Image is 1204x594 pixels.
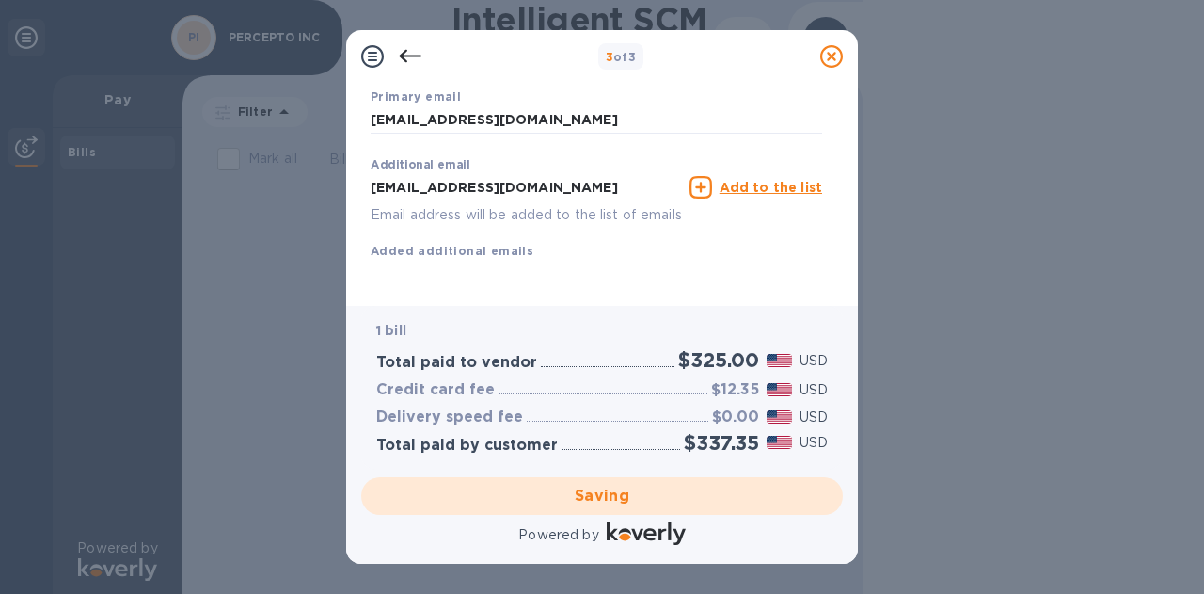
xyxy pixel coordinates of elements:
label: Additional email [371,160,470,171]
b: 1 bill [376,323,406,338]
p: USD [800,408,828,427]
p: Powered by [518,525,598,545]
b: of 3 [606,50,637,64]
img: USD [767,383,792,396]
u: Add to the list [720,180,822,195]
h3: Credit card fee [376,381,495,399]
h3: Total paid by customer [376,437,558,455]
img: USD [767,436,792,449]
h2: $337.35 [684,431,759,455]
h3: $0.00 [712,409,759,426]
b: Added additional emails [371,244,533,258]
input: Enter your primary name [371,106,822,135]
input: Enter additional email [371,173,682,201]
p: USD [800,380,828,400]
h3: $12.35 [711,381,759,399]
p: Email address will be added to the list of emails [371,204,682,226]
h2: $325.00 [678,348,759,372]
h3: Delivery speed fee [376,409,523,426]
p: USD [800,351,828,371]
p: USD [800,433,828,453]
b: Primary email [371,89,461,104]
img: Logo [607,522,686,545]
span: 3 [606,50,613,64]
img: USD [767,410,792,424]
h3: Total paid to vendor [376,354,537,372]
img: USD [767,354,792,367]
